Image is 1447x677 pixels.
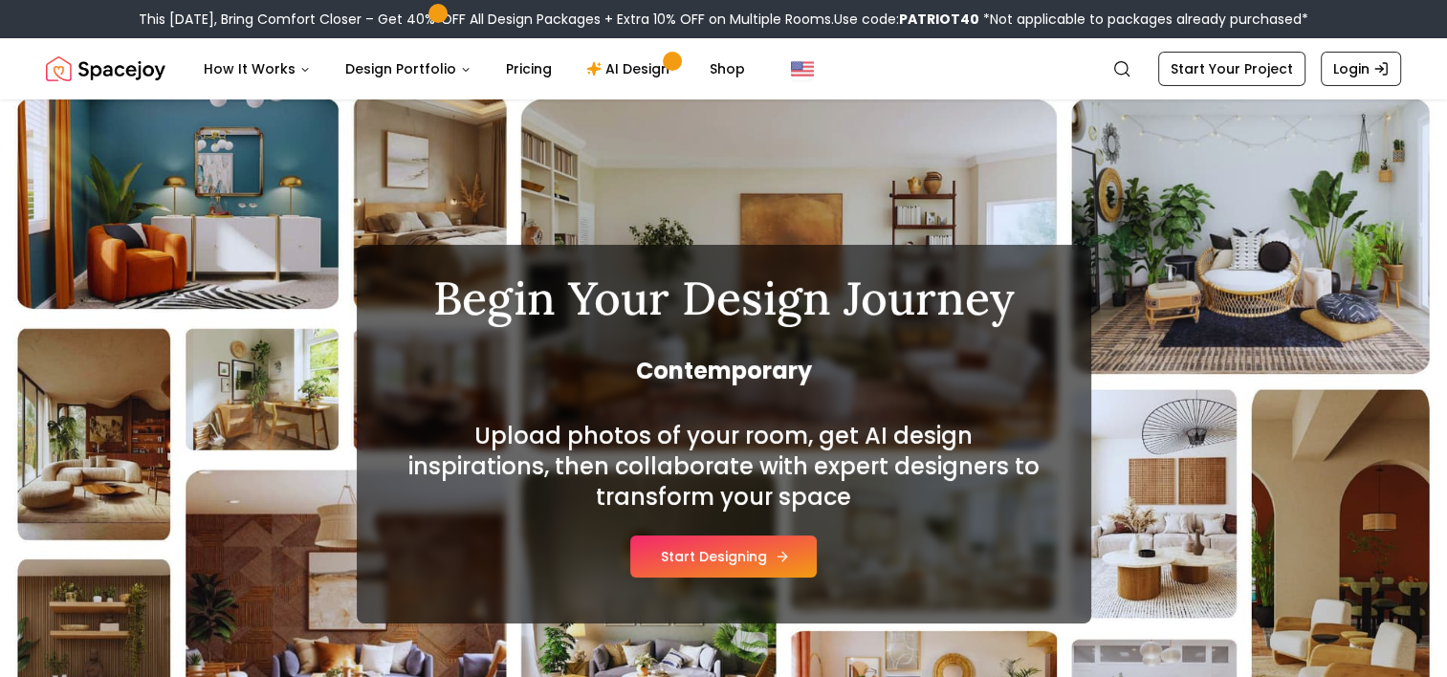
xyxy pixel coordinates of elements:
a: Start Your Project [1158,52,1305,86]
a: Spacejoy [46,50,165,88]
div: This [DATE], Bring Comfort Closer – Get 40% OFF All Design Packages + Extra 10% OFF on Multiple R... [139,10,1308,29]
nav: Main [188,50,760,88]
span: Contemporary [403,356,1045,386]
img: United States [791,57,814,80]
span: Use code: [834,10,979,29]
h1: Begin Your Design Journey [403,275,1045,321]
button: Design Portfolio [330,50,487,88]
button: Start Designing [630,535,817,578]
a: Pricing [491,50,567,88]
span: *Not applicable to packages already purchased* [979,10,1308,29]
a: AI Design [571,50,691,88]
button: How It Works [188,50,326,88]
nav: Global [46,38,1401,99]
img: Spacejoy Logo [46,50,165,88]
b: PATRIOT40 [899,10,979,29]
h2: Upload photos of your room, get AI design inspirations, then collaborate with expert designers to... [403,421,1045,513]
a: Login [1321,52,1401,86]
a: Shop [694,50,760,88]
